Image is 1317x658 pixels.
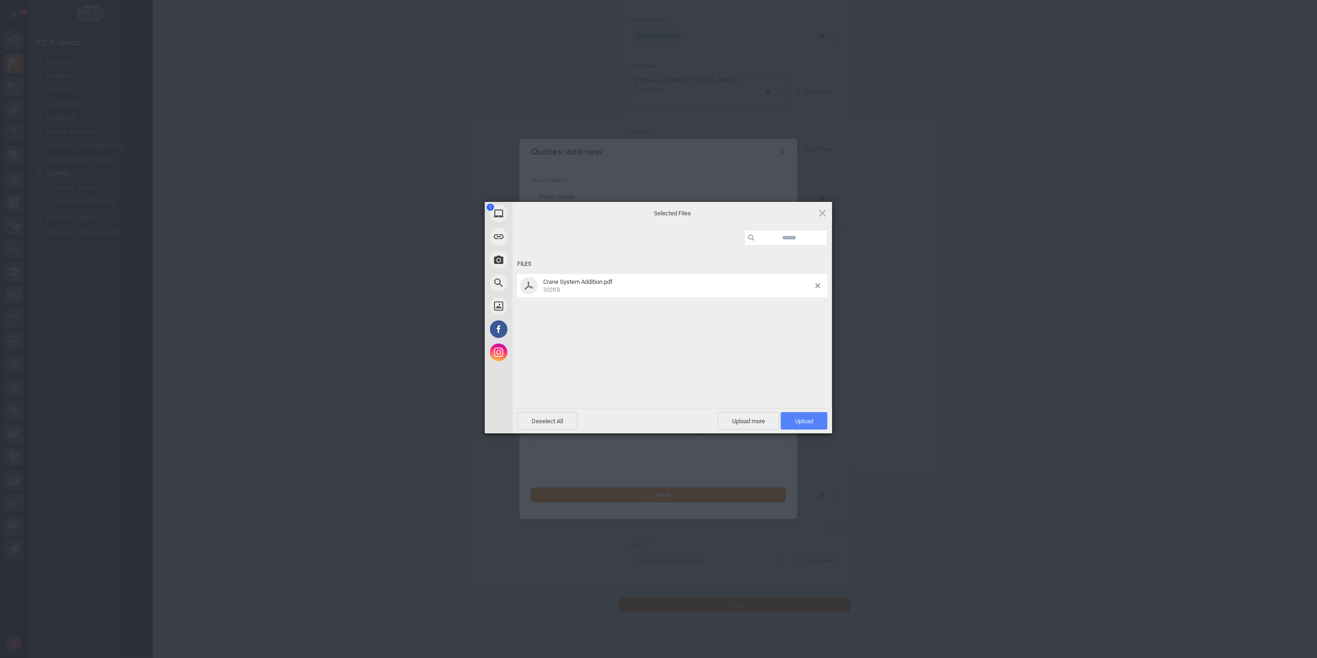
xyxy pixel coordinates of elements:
span: 302KB [543,287,560,293]
div: Unsplash [485,295,596,318]
span: Upload [781,412,828,430]
span: Crane System Addition.pdf [543,278,613,285]
span: Crane System Addition.pdf [540,278,815,294]
span: Click here or hit ESC to close picker [817,208,828,218]
span: 1 [487,204,494,211]
div: Files [517,256,828,273]
div: Instagram [485,341,596,364]
span: Upload more [718,412,779,430]
span: Deselect All [517,412,577,430]
div: Web Search [485,271,596,295]
span: Selected Files [580,209,765,217]
div: Facebook [485,318,596,341]
div: Take Photo [485,248,596,271]
div: My Device [485,202,596,225]
span: Upload [795,418,813,425]
div: Link (URL) [485,225,596,248]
